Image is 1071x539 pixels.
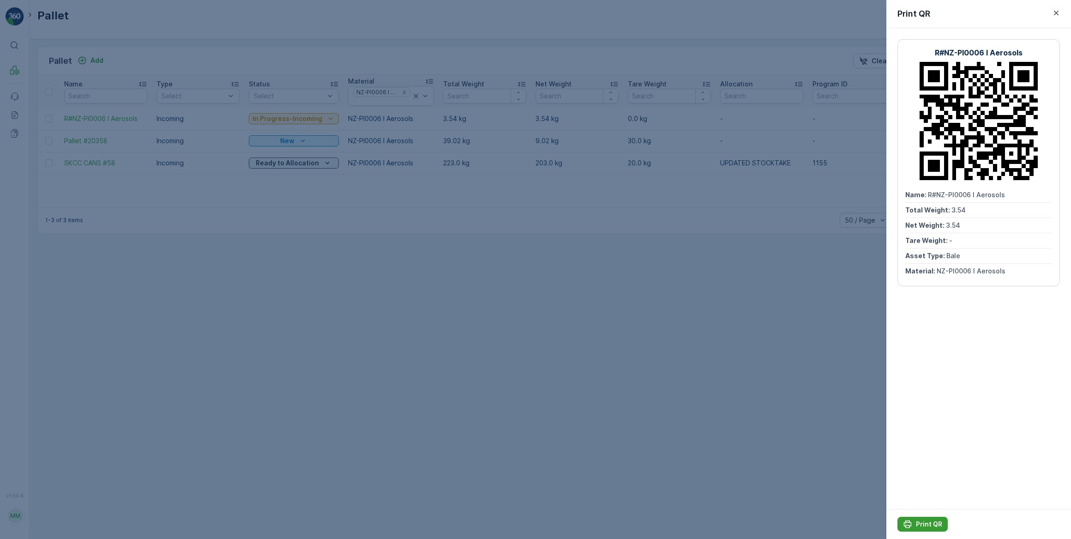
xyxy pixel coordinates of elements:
span: Bale [946,252,960,260]
span: Material : [905,267,937,275]
button: Print QR [897,517,948,532]
span: Name : [905,191,928,199]
span: Tare Weight : [905,236,949,244]
p: R#NZ-PI0006 I Aerosols [935,47,1023,58]
span: R#NZ-PI0006 I Aerosols [928,191,1005,199]
span: 3.54 [951,206,966,214]
span: Net Weight : [905,221,946,229]
p: Print QR [916,520,942,529]
span: Asset Type : [905,252,946,260]
span: NZ-PI0006 I Aerosols [937,267,1005,275]
span: 3.54 [946,221,960,229]
p: Print QR [897,7,930,20]
span: - [949,236,952,244]
span: Total Weight : [905,206,951,214]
